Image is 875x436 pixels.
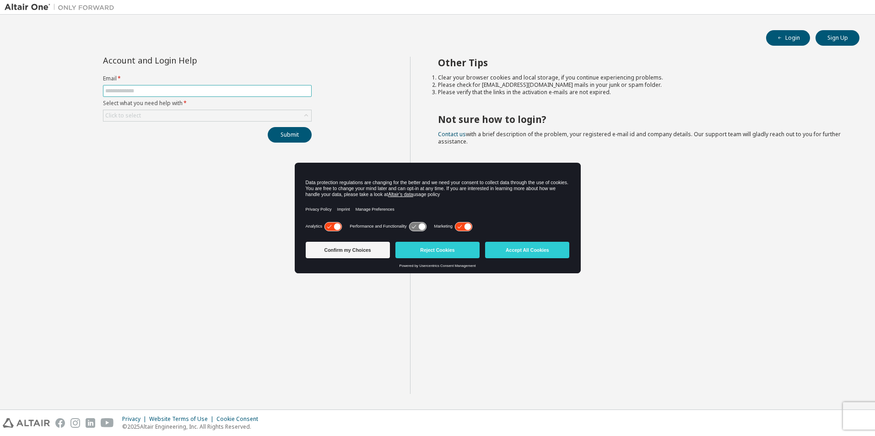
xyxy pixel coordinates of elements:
li: Please check for [EMAIL_ADDRESS][DOMAIN_NAME] mails in your junk or spam folder. [438,81,843,89]
img: linkedin.svg [86,418,95,428]
p: © 2025 Altair Engineering, Inc. All Rights Reserved. [122,423,264,431]
div: Account and Login Help [103,57,270,64]
img: facebook.svg [55,418,65,428]
img: instagram.svg [70,418,80,428]
div: Cookie Consent [216,415,264,423]
a: Contact us [438,130,466,138]
li: Please verify that the links in the activation e-mails are not expired. [438,89,843,96]
div: Website Terms of Use [149,415,216,423]
label: Select what you need help with [103,100,312,107]
div: Click to select [105,112,141,119]
div: Click to select [103,110,311,121]
span: with a brief description of the problem, your registered e-mail id and company details. Our suppo... [438,130,841,145]
img: youtube.svg [101,418,114,428]
button: Sign Up [816,30,859,46]
button: Submit [268,127,312,143]
h2: Not sure how to login? [438,113,843,125]
h2: Other Tips [438,57,843,69]
div: Privacy [122,415,149,423]
label: Email [103,75,312,82]
img: Altair One [5,3,119,12]
img: altair_logo.svg [3,418,50,428]
li: Clear your browser cookies and local storage, if you continue experiencing problems. [438,74,843,81]
button: Login [766,30,810,46]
